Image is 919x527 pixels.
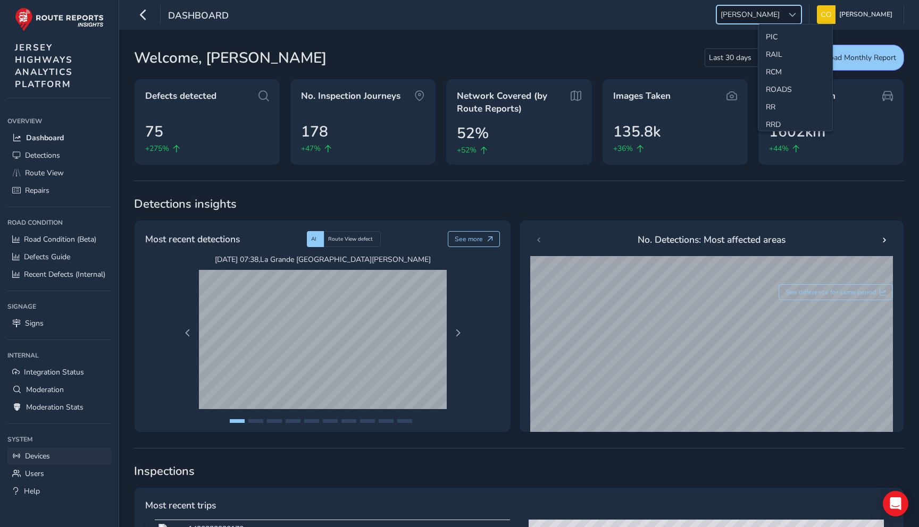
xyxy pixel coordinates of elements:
[7,398,111,416] a: Moderation Stats
[7,215,111,231] div: Road Condition
[758,46,832,63] li: RAIL
[145,232,240,246] span: Most recent detections
[758,28,832,46] li: PIC
[267,419,282,423] button: Page 3
[7,129,111,147] a: Dashboard
[24,252,70,262] span: Defects Guide
[301,90,400,103] span: No. Inspection Journeys
[199,254,447,265] span: [DATE] 07:38 , La Grande [GEOGRAPHIC_DATA][PERSON_NAME]
[301,121,328,143] span: 178
[26,133,64,143] span: Dashboard
[307,231,324,247] div: AI
[817,5,896,24] button: [PERSON_NAME]
[457,122,489,144] span: 52%
[758,63,832,81] li: RCM
[248,419,263,423] button: Page 2
[758,81,832,98] li: ROADS
[7,299,111,314] div: Signage
[7,314,111,332] a: Signs
[168,9,229,24] span: Dashboard
[134,47,327,69] span: Welcome, [PERSON_NAME]
[839,5,892,24] span: [PERSON_NAME]
[7,482,111,500] a: Help
[25,150,60,160] span: Detections
[25,451,50,461] span: Devices
[379,419,394,423] button: Page 9
[145,90,216,103] span: Defects detected
[25,469,44,479] span: Users
[7,447,111,465] a: Devices
[7,431,111,447] div: System
[455,235,483,243] span: See more
[145,498,216,512] span: Most recent trips
[817,5,836,24] img: diamond-layout
[450,326,465,341] button: Next Page
[15,41,73,90] span: JERSEY HIGHWAYS ANALYTICS PLATFORM
[705,49,755,66] span: Last 30 days
[304,419,319,423] button: Page 5
[7,465,111,482] a: Users
[134,463,904,479] span: Inspections
[397,419,412,423] button: Page 10
[311,235,316,243] span: AI
[779,284,893,300] button: See difference for same period
[7,347,111,363] div: Internal
[145,121,163,143] span: 75
[286,419,300,423] button: Page 4
[807,53,896,63] span: Download Monthly Report
[26,402,83,412] span: Moderation Stats
[25,318,44,328] span: Signs
[786,288,876,296] span: See difference for same period
[758,116,832,133] li: RRD
[7,363,111,381] a: Integration Status
[883,491,908,516] div: Open Intercom Messenger
[360,419,375,423] button: Page 8
[24,269,105,279] span: Recent Defects (Internal)
[457,144,477,156] span: +52%
[323,419,338,423] button: Page 6
[769,143,789,154] span: +44%
[15,7,104,31] img: rr logo
[448,231,500,247] button: See more
[7,113,111,129] div: Overview
[457,90,569,115] span: Network Covered (by Route Reports)
[7,381,111,398] a: Moderation
[24,367,84,377] span: Integration Status
[7,266,111,283] a: Recent Defects (Internal)
[769,121,825,143] span: 1602km
[324,231,381,247] div: Route View defect
[25,168,64,178] span: Route View
[7,231,111,248] a: Road Condition (Beta)
[7,164,111,182] a: Route View
[26,385,64,395] span: Moderation
[717,6,783,23] span: [PERSON_NAME]
[180,326,195,341] button: Previous Page
[328,235,373,243] span: Route View defect
[613,143,633,154] span: +36%
[230,419,245,423] button: Page 1
[613,121,661,143] span: 135.8k
[134,196,904,212] span: Detections insights
[788,45,904,71] button: Download Monthly Report
[7,147,111,164] a: Detections
[613,90,671,103] span: Images Taken
[25,185,49,195] span: Repairs
[341,419,356,423] button: Page 7
[24,486,40,496] span: Help
[301,143,321,154] span: +47%
[24,234,96,244] span: Road Condition (Beta)
[7,248,111,266] a: Defects Guide
[758,98,832,116] li: RR
[638,233,786,246] span: No. Detections: Most affected areas
[7,182,111,199] a: Repairs
[145,143,169,154] span: +275%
